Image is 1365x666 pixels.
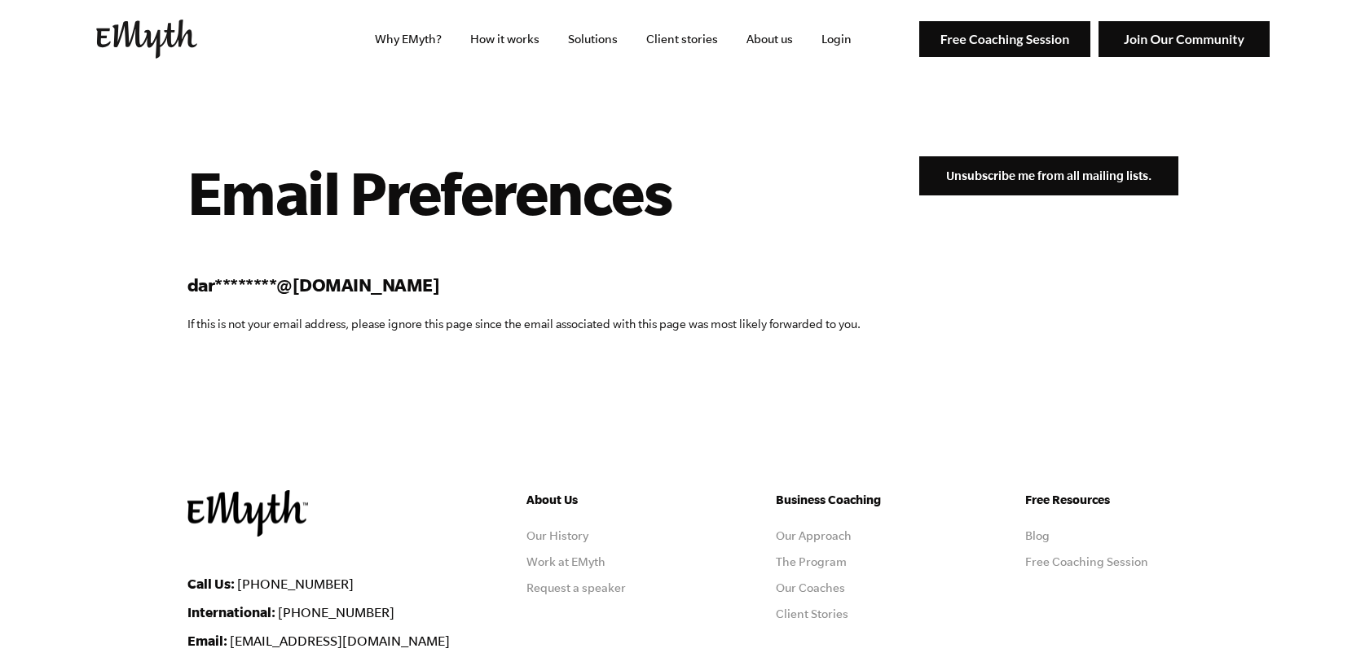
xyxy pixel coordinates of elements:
[187,576,235,591] strong: Call Us:
[526,529,588,542] a: Our History
[187,490,308,537] img: EMyth
[237,576,354,591] a: [PHONE_NUMBER]
[919,156,1178,195] input: Unsubscribe me from all mailing lists.
[187,156,861,228] h1: Email Preferences
[776,607,848,620] a: Client Stories
[1025,529,1050,542] a: Blog
[1025,490,1178,510] h5: Free Resources
[1025,555,1148,568] a: Free Coaching Session
[776,555,847,568] a: The Program
[187,633,227,648] strong: Email:
[187,604,275,620] strong: International:
[526,555,605,568] a: Work at EMyth
[230,633,450,648] a: [EMAIL_ADDRESS][DOMAIN_NAME]
[96,20,197,59] img: EMyth
[776,581,845,594] a: Our Coaches
[526,490,680,510] h5: About Us
[526,581,626,594] a: Request a speaker
[776,529,852,542] a: Our Approach
[278,605,394,620] a: [PHONE_NUMBER]
[1099,21,1270,58] img: Join Our Community
[776,490,929,510] h5: Business Coaching
[919,21,1090,58] img: Free Coaching Session
[187,314,861,334] p: If this is not your email address, please ignore this page since the email associated with this p...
